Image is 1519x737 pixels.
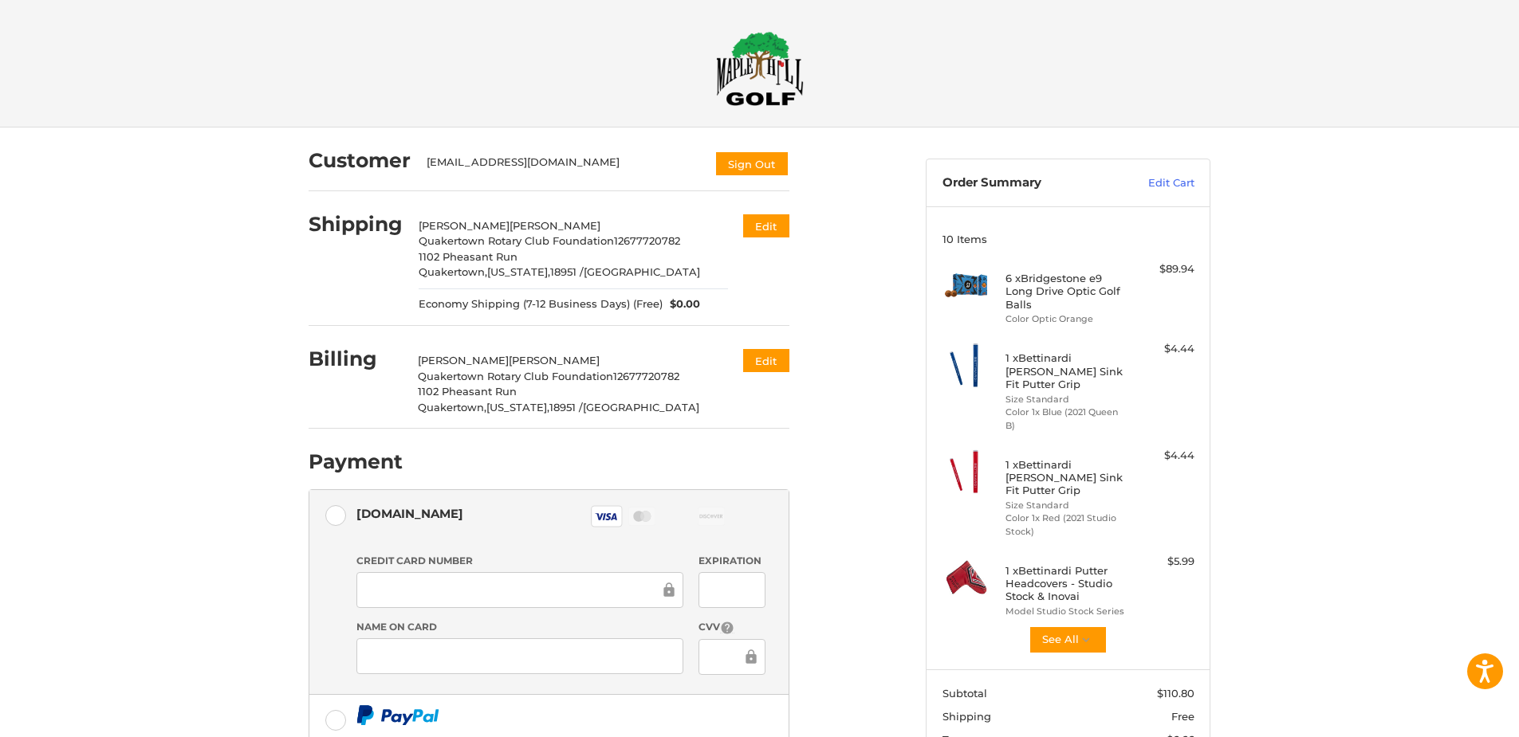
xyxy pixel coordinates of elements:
[1005,272,1127,311] h4: 6 x Bridgestone e9 Long Drive Optic Golf Balls
[699,554,765,568] label: Expiration
[418,354,509,367] span: [PERSON_NAME]
[1029,625,1108,654] button: See All
[356,705,439,725] img: PayPal icon
[1131,554,1194,570] div: $5.99
[743,349,789,372] button: Edit
[942,175,1114,191] h3: Order Summary
[1005,499,1127,512] li: Size Standard
[699,620,765,635] label: CVV
[614,234,680,247] span: 12677720782
[356,500,463,527] div: [DOMAIN_NAME]
[714,151,789,177] button: Sign Out
[1005,564,1127,603] h4: 1 x Bettinardi Putter Headcovers - Studio Stock & Inovai
[1005,512,1127,538] li: Color 1x Red (2021 Studio Stock)
[356,554,683,568] label: Credit Card Number
[549,401,583,414] span: 18951 /
[427,155,699,177] div: [EMAIL_ADDRESS][DOMAIN_NAME]
[1171,710,1194,723] span: Free
[419,250,517,263] span: 1102 Pheasant Run
[419,265,487,278] span: Quakertown,
[418,370,613,382] span: Quakertown Rotary Club Foundation
[1131,448,1194,464] div: $4.44
[743,214,789,237] button: Edit
[584,265,700,278] span: [GEOGRAPHIC_DATA]
[550,265,584,278] span: 18951 /
[1005,312,1127,326] li: Color Optic Orange
[419,219,510,232] span: [PERSON_NAME]
[510,219,600,232] span: [PERSON_NAME]
[309,347,402,371] h2: Billing
[309,212,403,237] h2: Shipping
[309,148,411,173] h2: Customer
[663,296,701,312] span: $0.00
[942,710,991,723] span: Shipping
[419,234,614,247] span: Quakertown Rotary Club Foundation
[583,401,699,414] span: [GEOGRAPHIC_DATA]
[509,354,600,367] span: [PERSON_NAME]
[1005,351,1127,390] h4: 1 x Bettinardi [PERSON_NAME] Sink Fit Putter Grip
[1005,393,1127,406] li: Size Standard
[942,233,1194,245] h3: 10 Items
[419,296,663,312] span: Economy Shipping (7-12 Business Days) (Free)
[486,401,549,414] span: [US_STATE],
[1005,458,1127,497] h4: 1 x Bettinardi [PERSON_NAME] Sink Fit Putter Grip
[613,370,679,382] span: 12677720782
[716,31,804,106] img: Maple Hill Golf
[1114,175,1194,191] a: Edit Cart
[356,620,683,634] label: Name on Card
[942,687,987,700] span: Subtotal
[418,385,517,398] span: 1102 Pheasant Run
[487,265,550,278] span: [US_STATE],
[309,449,403,474] h2: Payment
[1005,406,1127,432] li: Color 1x Blue (2021 Queen B)
[1157,687,1194,700] span: $110.80
[1005,605,1127,618] li: Model Studio Stock Series
[418,401,486,414] span: Quakertown,
[1131,261,1194,277] div: $89.94
[1131,341,1194,357] div: $4.44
